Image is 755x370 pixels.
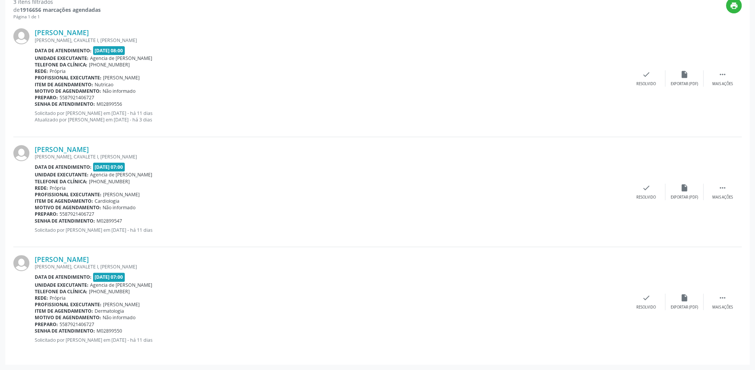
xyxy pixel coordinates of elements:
i:  [718,294,727,302]
img: img [13,255,29,271]
b: Item de agendamento: [35,308,93,314]
b: Motivo de agendamento: [35,204,101,211]
span: M02899547 [97,218,122,224]
span: Agencia de [PERSON_NAME] [90,55,152,61]
span: [PERSON_NAME] [103,191,140,198]
i: check [642,294,650,302]
i: insert_drive_file [680,184,689,192]
i: print [730,2,738,10]
b: Profissional executante: [35,74,101,81]
a: [PERSON_NAME] [35,145,89,153]
b: Senha de atendimento: [35,328,95,334]
span: Dermatologia [95,308,124,314]
span: Própria [50,295,66,301]
span: Nutricao [95,81,113,88]
i: insert_drive_file [680,70,689,79]
span: Agencia de [PERSON_NAME] [90,282,152,288]
b: Rede: [35,68,48,74]
i: check [642,184,650,192]
span: Não informado [103,314,135,321]
b: Telefone da clínica: [35,178,87,185]
span: [DATE] 07:00 [93,273,125,281]
div: [PERSON_NAME], CAVALETE I, [PERSON_NAME] [35,153,627,160]
i: check [642,70,650,79]
img: img [13,28,29,44]
div: Página 1 de 1 [13,14,101,20]
p: Solicitado por [PERSON_NAME] em [DATE] - há 11 dias [35,227,627,233]
b: Telefone da clínica: [35,61,87,68]
span: 5587921406727 [60,211,94,217]
div: Exportar (PDF) [671,305,698,310]
i: insert_drive_file [680,294,689,302]
span: [PHONE_NUMBER] [89,178,130,185]
div: [PERSON_NAME], CAVALETE I, [PERSON_NAME] [35,263,627,270]
b: Data de atendimento: [35,47,92,54]
span: [PERSON_NAME] [103,301,140,308]
span: [PHONE_NUMBER] [89,288,130,295]
b: Motivo de agendamento: [35,88,101,94]
b: Data de atendimento: [35,274,92,280]
b: Motivo de agendamento: [35,314,101,321]
div: Mais ações [712,81,733,87]
b: Senha de atendimento: [35,101,95,107]
b: Profissional executante: [35,301,101,308]
span: Própria [50,185,66,191]
div: Exportar (PDF) [671,81,698,87]
span: Cardiologia [95,198,119,204]
span: [DATE] 08:00 [93,46,125,55]
b: Preparo: [35,94,58,101]
b: Senha de atendimento: [35,218,95,224]
span: M02899550 [97,328,122,334]
i:  [718,70,727,79]
b: Telefone da clínica: [35,288,87,295]
span: M02899556 [97,101,122,107]
div: de [13,6,101,14]
p: Solicitado por [PERSON_NAME] em [DATE] - há 11 dias [35,337,627,343]
div: Mais ações [712,195,733,200]
i:  [718,184,727,192]
div: Resolvido [636,81,656,87]
span: Não informado [103,88,135,94]
span: [DATE] 07:00 [93,163,125,171]
b: Preparo: [35,211,58,217]
div: Resolvido [636,305,656,310]
a: [PERSON_NAME] [35,28,89,37]
div: Resolvido [636,195,656,200]
strong: 1916656 marcações agendadas [20,6,101,13]
span: Agencia de [PERSON_NAME] [90,171,152,178]
span: 5587921406727 [60,321,94,328]
b: Item de agendamento: [35,198,93,204]
b: Rede: [35,185,48,191]
span: [PHONE_NUMBER] [89,61,130,68]
p: Solicitado por [PERSON_NAME] em [DATE] - há 11 dias Atualizado por [PERSON_NAME] em [DATE] - há 3... [35,110,627,123]
span: [PERSON_NAME] [103,74,140,81]
div: Mais ações [712,305,733,310]
span: Própria [50,68,66,74]
b: Profissional executante: [35,191,101,198]
b: Item de agendamento: [35,81,93,88]
b: Unidade executante: [35,55,89,61]
span: 5587921406727 [60,94,94,101]
b: Unidade executante: [35,171,89,178]
a: [PERSON_NAME] [35,255,89,263]
b: Preparo: [35,321,58,328]
b: Data de atendimento: [35,164,92,170]
div: [PERSON_NAME], CAVALETE I, [PERSON_NAME] [35,37,627,44]
b: Rede: [35,295,48,301]
img: img [13,145,29,161]
span: Não informado [103,204,135,211]
div: Exportar (PDF) [671,195,698,200]
b: Unidade executante: [35,282,89,288]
